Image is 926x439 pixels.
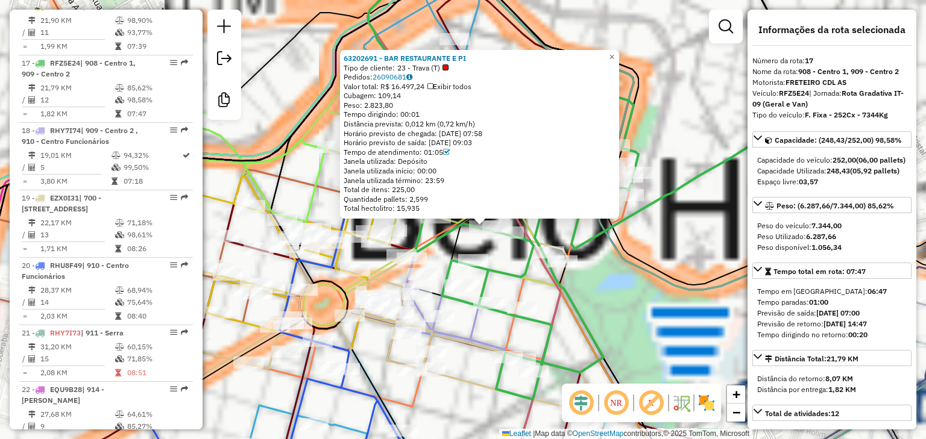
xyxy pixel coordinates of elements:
a: Tempo total em rota: 07:47 [752,263,912,279]
a: Exportar sessão [212,46,236,73]
span: RHU8F49 [50,261,82,270]
i: Distância Total [28,411,36,418]
strong: 1,82 KM [828,385,856,394]
strong: 03,57 [799,177,818,186]
span: Capacidade: (248,43/252,00) 98,58% [775,135,902,145]
div: Espaço livre: [757,176,907,187]
span: Peso do veículo: [757,221,842,230]
td: 85,27% [127,420,187,432]
td: 98,61% [127,229,187,241]
span: Cubagem: 109,14 [344,91,401,100]
span: × [609,52,614,62]
div: Número da rota: [752,55,912,66]
i: % de utilização do peso [115,411,124,418]
span: 16 - [22,2,136,11]
span: Exibir rótulo [637,388,666,417]
div: Janela utilizada início: 00:00 [344,166,616,176]
i: Distância Total [28,343,36,350]
a: 26090681 [373,72,412,81]
div: Pedidos: [344,72,616,82]
td: 08:26 [127,243,187,255]
i: Distância Total [28,152,36,159]
i: Total de Atividades [28,423,36,430]
div: Distância prevista: 0,012 km (0,72 km/h) [344,119,616,129]
td: 31,20 KM [40,341,115,353]
div: Quantidade pallets: 2,599 [344,195,616,204]
strong: FRETEIRO CDL AS [786,78,846,87]
div: Capacidade Utilizada: [757,166,907,176]
i: Tempo total em rota [115,110,121,117]
td: = [22,108,28,120]
td: / [22,420,28,432]
i: % de utilização da cubagem [115,299,124,306]
em: Rota exportada [181,59,188,66]
td: 1,99 KM [40,40,115,52]
strong: 908 - Centro 1, 909 - Centro 2 [798,67,899,76]
strong: 7.344,00 [811,221,842,230]
td: 5 [40,161,111,173]
div: Peso Utilizado: [757,231,907,242]
td: 07:18 [123,175,181,187]
span: 18 - [22,126,138,146]
i: Tempo total em rota [115,43,121,50]
td: 2,03 KM [40,310,115,322]
td: 9 [40,420,115,432]
div: Horário previsto de saída: [DATE] 09:03 [344,138,616,148]
div: Peso disponível: [757,242,907,253]
span: | 908 - Centro 1, 909 - Centro 2 [22,58,136,78]
strong: [DATE] 07:00 [816,308,860,317]
div: Capacidade: (248,43/252,00) 98,58% [752,150,912,192]
strong: 12 [831,409,839,418]
td: = [22,40,28,52]
div: Tempo de atendimento: 01:05 [344,148,616,157]
span: RHY7B03 [50,2,83,11]
td: 19,01 KM [40,149,111,161]
div: Tempo dirigindo: 00:01 [344,110,616,119]
td: 08:51 [127,367,187,379]
span: RFZ5E24 [50,58,80,67]
i: Distância Total [28,84,36,92]
i: % de utilização da cubagem [115,29,124,36]
td: / [22,26,28,39]
span: Ocultar NR [602,388,631,417]
i: Tempo total em rota [115,245,121,252]
em: Opções [170,126,177,134]
a: OpenStreetMap [573,429,624,438]
a: Capacidade: (248,43/252,00) 98,58% [752,131,912,148]
i: Total de Atividades [28,231,36,238]
div: Total hectolitro: 15,935 [344,204,616,213]
i: % de utilização da cubagem [115,423,124,430]
td: 07:47 [127,108,187,120]
em: Rota exportada [181,194,188,201]
td: / [22,296,28,308]
div: Distância por entrega: [757,384,907,395]
i: % de utilização da cubagem [115,96,124,104]
em: Rota exportada [181,385,188,393]
i: % de utilização do peso [115,287,124,294]
span: | 911 - Serra [81,328,124,337]
a: Zoom out [727,403,745,422]
strong: 06:47 [868,287,887,296]
td: 1,71 KM [40,243,115,255]
td: 22,17 KM [40,217,115,229]
div: Previsão de saída: [757,308,907,319]
td: / [22,229,28,241]
td: 07:39 [127,40,187,52]
i: Tempo total em rota [115,313,121,320]
span: 19 - [22,193,101,213]
span: | 910 - Centro Funcionários [22,261,129,281]
div: Distância do retorno: [757,373,907,384]
strong: 6.287,66 [806,232,836,241]
td: = [22,175,28,187]
span: 21,79 KM [827,354,858,363]
a: Zoom in [727,385,745,403]
span: RHY7I73 [50,328,81,337]
i: Total de Atividades [28,355,36,363]
span: EQU9B28 [50,385,82,394]
td: 93,77% [127,26,187,39]
td: 1,82 KM [40,108,115,120]
i: % de utilização da cubagem [115,355,124,363]
td: 3,80 KM [40,175,111,187]
div: Horário previsto de chegada: [DATE] 07:58 [344,129,616,139]
i: % de utilização do peso [115,84,124,92]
